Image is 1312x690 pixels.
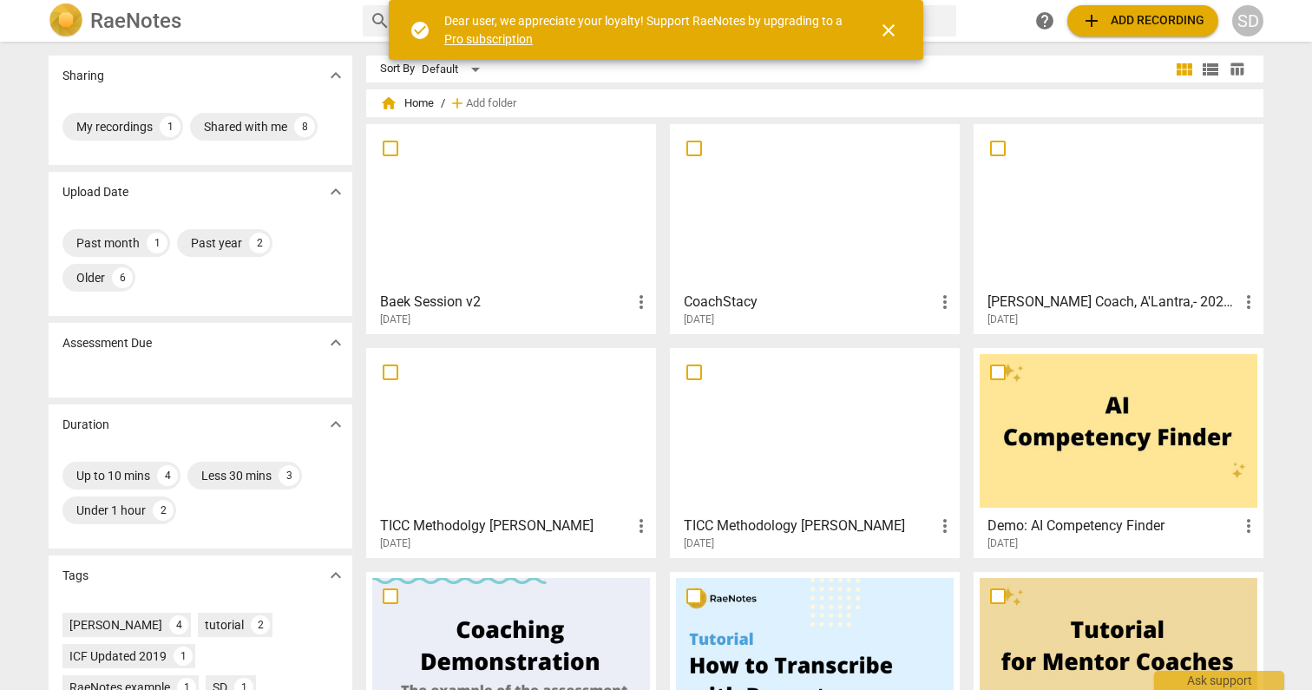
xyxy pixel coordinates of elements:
[76,118,153,135] div: My recordings
[49,3,349,38] a: LogoRaeNotes
[935,516,955,536] span: more_vert
[69,616,162,634] div: [PERSON_NAME]
[868,10,909,51] button: Close
[449,95,466,112] span: add
[1232,5,1263,36] button: SD
[987,312,1018,327] span: [DATE]
[251,615,270,634] div: 2
[169,615,188,634] div: 4
[380,312,410,327] span: [DATE]
[62,183,128,201] p: Upload Date
[380,62,415,76] div: Sort By
[1154,671,1284,690] div: Ask support
[987,292,1238,312] h3: Triad Stacy Coach, A'Lantra,- 2025_03_01 12_56 CST - Recording 2
[1067,5,1218,36] button: Upload
[380,516,631,536] h3: TICC Methodolgy Nadine
[987,536,1018,551] span: [DATE]
[76,234,140,252] div: Past month
[1200,59,1221,80] span: view_list
[370,10,390,31] span: search
[62,416,109,434] p: Duration
[380,95,434,112] span: Home
[422,56,486,83] div: Default
[325,65,346,86] span: expand_more
[1229,61,1245,77] span: table_chart
[878,20,899,41] span: close
[49,3,83,38] img: Logo
[1174,59,1195,80] span: view_module
[112,267,133,288] div: 6
[325,414,346,435] span: expand_more
[160,116,180,137] div: 1
[153,500,174,521] div: 2
[1238,516,1259,536] span: more_vert
[294,116,315,137] div: 8
[1081,10,1102,31] span: add
[323,330,349,356] button: Show more
[205,616,244,634] div: tutorial
[466,97,516,110] span: Add folder
[1171,56,1197,82] button: Tile view
[444,12,847,48] div: Dear user, we appreciate your loyalty! Support RaeNotes by upgrading to a
[1034,10,1055,31] span: help
[174,647,193,666] div: 1
[323,411,349,437] button: Show more
[157,465,178,486] div: 4
[1197,56,1223,82] button: List view
[1081,10,1204,31] span: Add recording
[90,9,181,33] h2: RaeNotes
[249,233,270,253] div: 2
[204,118,287,135] div: Shared with me
[69,647,167,665] div: ICF Updated 2019
[410,20,430,41] span: check_circle
[325,565,346,586] span: expand_more
[684,516,935,536] h3: TICC Methodology Rebecca
[372,354,650,550] a: TICC Methodolgy [PERSON_NAME][DATE]
[201,467,272,484] div: Less 30 mins
[980,354,1257,550] a: Demo: AI Competency Finder[DATE]
[76,269,105,286] div: Older
[372,130,650,326] a: Baek Session v2[DATE]
[325,181,346,202] span: expand_more
[1223,56,1250,82] button: Table view
[62,567,89,585] p: Tags
[935,292,955,312] span: more_vert
[1238,292,1259,312] span: more_vert
[980,130,1257,326] a: [PERSON_NAME] Coach, A'Lantra,- 2025_03_01 12_56 CST - Recording 2[DATE]
[380,95,397,112] span: home
[147,233,167,253] div: 1
[684,536,714,551] span: [DATE]
[441,97,445,110] span: /
[444,32,533,46] a: Pro subscription
[631,292,652,312] span: more_vert
[380,536,410,551] span: [DATE]
[676,130,954,326] a: CoachStacy[DATE]
[631,516,652,536] span: more_vert
[323,62,349,89] button: Show more
[676,354,954,550] a: TICC Methodology [PERSON_NAME][DATE]
[62,67,104,85] p: Sharing
[684,312,714,327] span: [DATE]
[684,292,935,312] h3: CoachStacy
[279,465,299,486] div: 3
[987,516,1238,536] h3: Demo: AI Competency Finder
[323,179,349,205] button: Show more
[191,234,242,252] div: Past year
[76,467,150,484] div: Up to 10 mins
[323,562,349,588] button: Show more
[1029,5,1060,36] a: Help
[62,334,152,352] p: Assessment Due
[325,332,346,353] span: expand_more
[76,502,146,519] div: Under 1 hour
[380,292,631,312] h3: Baek Session v2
